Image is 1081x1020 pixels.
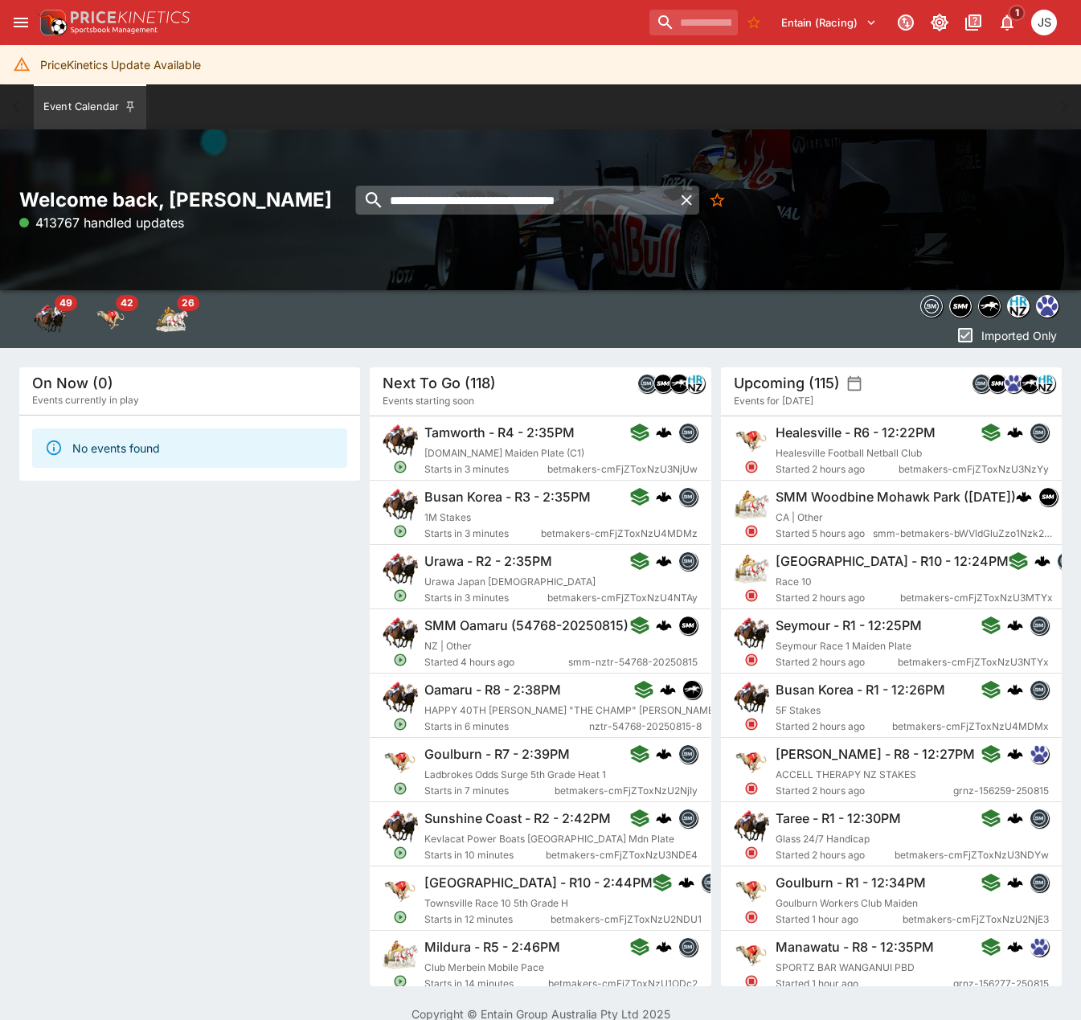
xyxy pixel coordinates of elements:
span: Started 2 hours ago [776,847,895,863]
img: grnz.png [1005,375,1022,392]
img: samemeetingmulti.png [989,375,1006,392]
span: Urawa Japan [DEMOGRAPHIC_DATA] [424,576,596,588]
img: logo-cerberus.svg [1007,424,1023,440]
div: betmakers [679,809,698,828]
img: PriceKinetics Logo [35,6,68,39]
img: betmakers.png [680,552,698,570]
h6: SMM Oamaru (54768-20250815) [424,617,629,634]
span: Started 4 hours ago [424,654,568,670]
div: cerberus [1016,489,1032,505]
div: samemeetingmulti [1038,487,1058,506]
div: betmakers [679,423,698,442]
div: betmakers [637,374,657,393]
span: Starts in 14 minutes [424,976,548,992]
svg: Closed [744,781,759,796]
div: cerberus [1007,682,1023,698]
div: cerberus [657,939,673,955]
div: betmakers [1030,809,1049,828]
svg: Closed [744,974,759,989]
img: betmakers.png [921,296,942,317]
div: cerberus [657,553,673,569]
div: samemeetingmulti [653,374,673,393]
div: cerberus [657,746,673,762]
img: greyhound_racing.png [383,744,418,780]
img: greyhound_racing.png [734,873,769,908]
div: cerberus [661,682,677,698]
img: logo-cerberus.svg [657,617,673,633]
img: logo-cerberus.svg [657,746,673,762]
img: logo-cerberus.svg [657,424,673,440]
img: betmakers.png [638,375,656,392]
img: samemeetingmulti.png [950,296,971,317]
svg: Closed [744,653,759,667]
svg: Open [394,717,408,731]
img: logo-cerberus.svg [657,939,673,955]
img: betmakers.png [1030,617,1048,634]
div: Event type filters [19,290,203,348]
button: Select Tenant [772,10,887,35]
div: cerberus [1034,553,1050,569]
svg: Open [394,653,408,667]
button: Connected to PK [891,8,920,37]
span: Glass 24/7 Handicap [776,833,870,845]
span: 49 [55,295,77,311]
span: betmakers-cmFjZToxNzU4MDMz [542,526,698,542]
span: Starts in 3 minutes [424,590,547,606]
div: betmakers [679,937,698,957]
span: 1M Stakes [424,511,471,523]
div: hrnz [1036,374,1055,393]
span: [DOMAIN_NAME] Maiden Plate (C1) [424,447,584,459]
img: betmakers.png [1030,681,1048,698]
div: betmakers [920,295,943,317]
span: CA | Other [776,511,823,523]
img: greyhound_racing.png [734,937,769,973]
span: nztr-54768-20250815-8 [590,719,702,735]
img: harness_racing.png [734,551,769,587]
span: Club Merbein Mobile Pace [424,961,544,973]
img: hrnz.png [1008,296,1029,317]
img: samemeetingmulti.png [654,375,672,392]
h2: Welcome back, [PERSON_NAME] [19,187,360,212]
div: cerberus [1007,746,1023,762]
img: logo-cerberus.svg [1034,553,1050,569]
div: betmakers [701,873,720,892]
span: Events starting soon [383,393,474,409]
svg: Closed [744,588,759,603]
div: No events found [72,433,160,463]
img: nztr.png [1021,375,1038,392]
div: grnz [1030,744,1049,764]
span: 42 [116,295,138,311]
img: betmakers.png [1058,552,1075,570]
img: horse_racing.png [734,616,769,651]
div: grnz [1030,937,1049,957]
div: betmakers [1030,423,1049,442]
button: Notifications [993,8,1022,37]
span: betmakers-cmFjZToxNzU3MTYx [900,590,1053,606]
div: cerberus [1007,810,1023,826]
span: Started 2 hours ago [776,719,892,735]
div: hrnz [686,374,705,393]
h6: Busan Korea - R3 - 2:35PM [424,489,591,506]
h6: Sunshine Coast - R2 - 2:42PM [424,810,611,827]
span: betmakers-cmFjZToxNzU3NDE4 [547,847,698,863]
span: Started 5 hours ago [776,526,873,542]
svg: Open [394,846,408,860]
svg: Open [394,781,408,796]
h6: Goulburn - R1 - 12:34PM [776,875,926,891]
span: Starts in 12 minutes [424,911,551,928]
img: logo-cerberus.svg [657,489,673,505]
span: Race 10 [776,576,812,588]
img: grnz.png [1030,745,1048,763]
img: betmakers.png [1030,809,1048,827]
h6: Busan Korea - R1 - 12:26PM [776,682,945,698]
img: harness_racing [156,303,188,335]
img: horse_racing.png [383,487,418,522]
span: Started 2 hours ago [776,461,899,477]
button: No Bookmarks [741,10,767,35]
div: cerberus [1007,424,1023,440]
div: grnz [1036,295,1058,317]
div: cerberus [1007,939,1023,955]
span: grnz-156259-250815 [953,783,1049,799]
span: betmakers-cmFjZToxNzU4MDMx [892,719,1049,735]
svg: Open [394,460,408,474]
